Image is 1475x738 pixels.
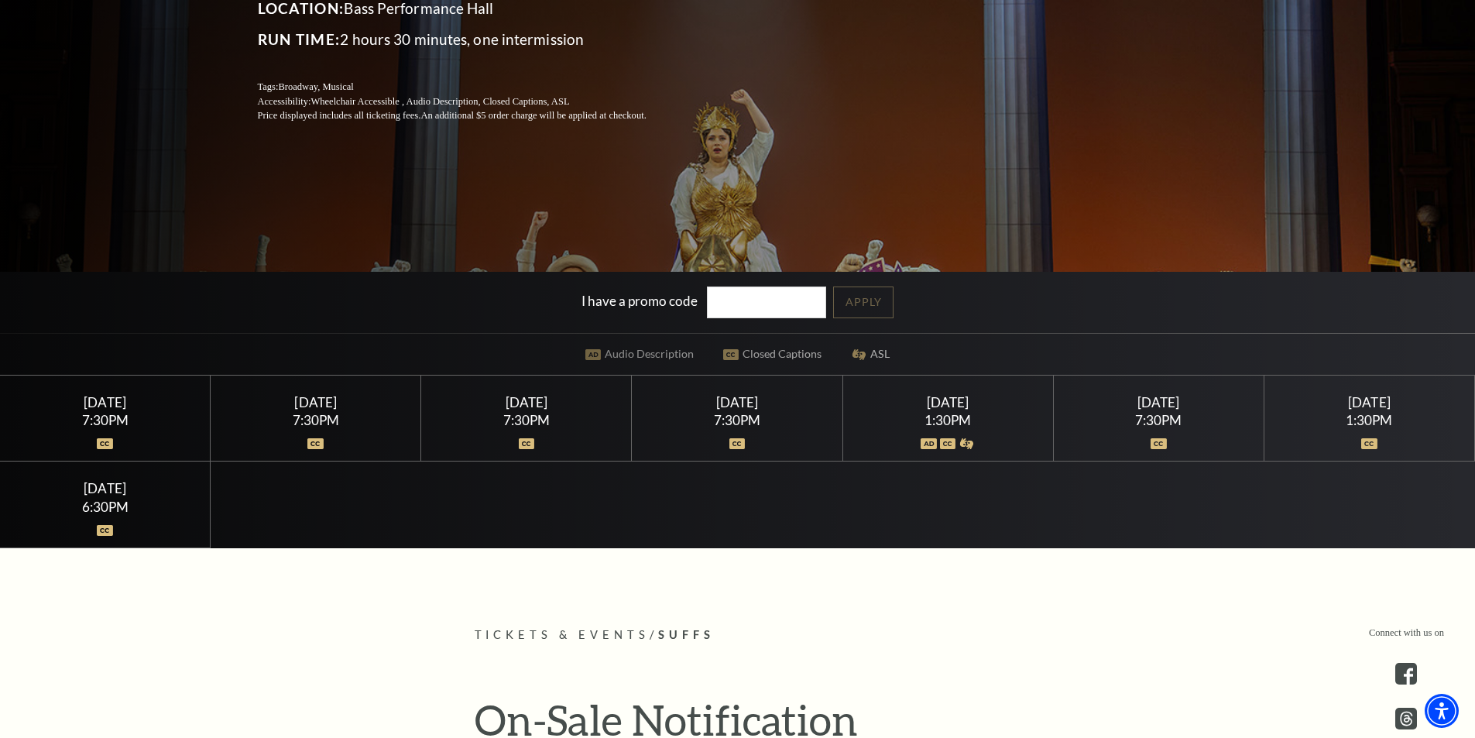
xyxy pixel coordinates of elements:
[475,626,1001,645] p: /
[861,394,1034,410] div: [DATE]
[420,110,646,121] span: An additional $5 order charge will be applied at checkout.
[650,414,824,427] div: 7:30PM
[258,80,684,94] p: Tags:
[258,27,684,52] p: 2 hours 30 minutes, one intermission
[1395,708,1417,729] a: threads.com - open in a new tab
[1369,626,1444,640] p: Connect with us on
[1283,414,1456,427] div: 1:30PM
[1395,663,1417,685] a: facebook - open in a new tab
[861,414,1034,427] div: 1:30PM
[440,414,613,427] div: 7:30PM
[581,292,698,308] label: I have a promo code
[658,628,715,641] span: Suffs
[229,414,403,427] div: 7:30PM
[19,500,192,513] div: 6:30PM
[440,394,613,410] div: [DATE]
[475,628,650,641] span: Tickets & Events
[310,96,569,107] span: Wheelchair Accessible , Audio Description, Closed Captions, ASL
[258,94,684,109] p: Accessibility:
[258,30,341,48] span: Run Time:
[19,394,192,410] div: [DATE]
[1283,394,1456,410] div: [DATE]
[229,394,403,410] div: [DATE]
[650,394,824,410] div: [DATE]
[1072,414,1245,427] div: 7:30PM
[1072,394,1245,410] div: [DATE]
[278,81,353,92] span: Broadway, Musical
[1425,694,1459,728] div: Accessibility Menu
[258,108,684,123] p: Price displayed includes all ticketing fees.
[19,480,192,496] div: [DATE]
[19,414,192,427] div: 7:30PM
